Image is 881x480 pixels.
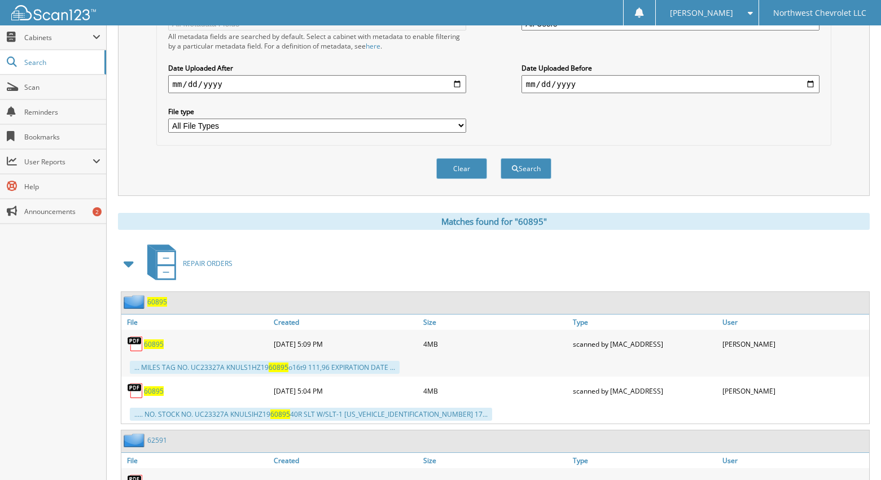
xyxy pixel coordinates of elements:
[24,157,93,167] span: User Reports
[118,213,870,230] div: Matches found for "60895"
[570,453,720,468] a: Type
[124,295,147,309] img: folder2.png
[420,333,570,355] div: 4MB
[24,182,100,191] span: Help
[24,107,100,117] span: Reminders
[521,75,820,93] input: end
[144,339,164,349] a: 60895
[168,32,467,51] div: All metadata fields are searched by default. Select a cabinet with metadata to enable filtering b...
[720,379,869,402] div: [PERSON_NAME]
[183,259,233,268] span: REPAIR ORDERS
[773,10,866,16] span: Northwest Chevrolet LLC
[168,63,467,73] label: Date Uploaded After
[570,379,720,402] div: scanned by [MAC_ADDRESS]
[366,41,380,51] a: here
[127,382,144,399] img: PDF.png
[24,33,93,42] span: Cabinets
[436,158,487,179] button: Clear
[24,132,100,142] span: Bookmarks
[24,207,100,216] span: Announcements
[521,63,820,73] label: Date Uploaded Before
[720,315,869,330] a: User
[168,107,467,116] label: File type
[420,453,570,468] a: Size
[420,379,570,402] div: 4MB
[270,409,290,419] span: 60895
[720,453,869,468] a: User
[121,315,271,330] a: File
[24,82,100,92] span: Scan
[147,297,167,307] a: 60895
[271,379,420,402] div: [DATE] 5:04 PM
[501,158,551,179] button: Search
[271,453,420,468] a: Created
[130,361,400,374] div: ... MILES TAG NO. UC23327A KNULS1HZ19 o16t9 111,96 EXPIRATION DATE ...
[269,363,288,372] span: 60895
[144,386,164,396] a: 60895
[93,207,102,216] div: 2
[130,408,492,421] div: ..... NO. STOCK NO. UC23327A KNULSIHZ19 40R SLT W/SLT-1 [US_VEHICLE_IDENTIFICATION_NUMBER] 17...
[271,315,420,330] a: Created
[124,433,147,447] img: folder2.png
[24,58,99,67] span: Search
[11,5,96,20] img: scan123-logo-white.svg
[720,333,869,355] div: [PERSON_NAME]
[168,75,467,93] input: start
[141,241,233,286] a: REPAIR ORDERS
[420,315,570,330] a: Size
[127,335,144,352] img: PDF.png
[570,333,720,355] div: scanned by [MAC_ADDRESS]
[121,453,271,468] a: File
[147,435,167,445] a: 62591
[570,315,720,330] a: Type
[670,10,733,16] span: [PERSON_NAME]
[271,333,420,355] div: [DATE] 5:09 PM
